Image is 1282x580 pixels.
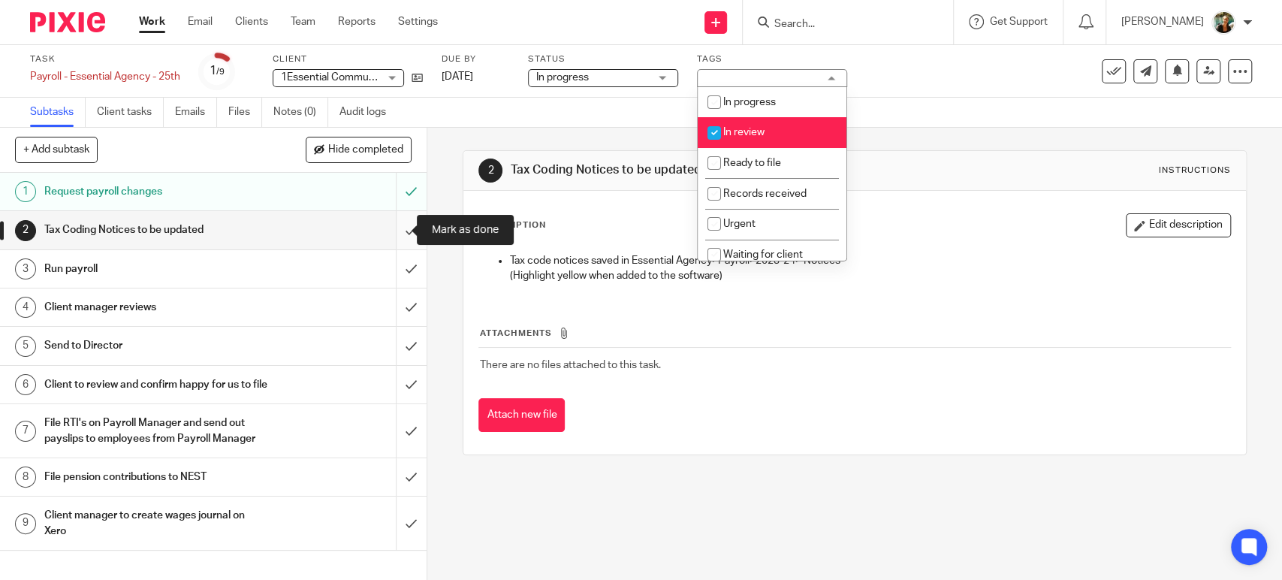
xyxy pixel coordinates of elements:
span: Records received [723,189,807,199]
label: Client [273,53,423,65]
div: 2 [15,220,36,241]
a: Emails [175,98,217,127]
h1: Run payroll [44,258,269,280]
button: Edit description [1126,213,1231,237]
span: 1Essential Communications Limited [281,72,449,83]
label: Due by [442,53,509,65]
div: 1 [210,62,225,80]
label: Tags [697,53,847,65]
span: Get Support [990,17,1048,27]
div: 8 [15,467,36,488]
span: Urgent [723,219,756,229]
h1: File RTI's on Payroll Manager and send out payslips to employees from Payroll Manager [44,412,269,450]
span: In progress [723,97,776,107]
label: Status [528,53,678,65]
span: [DATE] [442,71,473,82]
p: Tax code notices saved in Essential Agency>Payroll>2023-24>’Notices’ [509,253,1229,268]
span: Waiting for client [723,249,803,260]
a: Notes (0) [273,98,328,127]
div: 4 [15,297,36,318]
button: Attach new file [478,398,565,432]
span: In review [723,127,765,137]
small: /9 [216,68,225,76]
a: Settings [398,14,438,29]
p: [PERSON_NAME] [1121,14,1204,29]
h1: Send to Director [44,334,269,357]
h1: Request payroll changes [44,180,269,203]
p: Description [478,219,545,231]
a: Clients [235,14,268,29]
h1: File pension contributions to NEST [44,466,269,488]
h1: Client to review and confirm happy for us to file [44,373,269,396]
img: Photo2.jpg [1211,11,1235,35]
div: 9 [15,513,36,534]
a: Team [291,14,315,29]
span: Hide completed [328,144,403,156]
h1: Tax Coding Notices to be updated [44,219,269,241]
div: 7 [15,421,36,442]
div: Instructions [1159,165,1231,177]
div: 5 [15,336,36,357]
div: Payroll - Essential Agency - 25th [30,69,180,84]
span: Attachments [479,329,551,337]
h1: Tax Coding Notices to be updated [511,162,887,178]
img: Pixie [30,12,105,32]
input: Search [773,18,908,32]
label: Task [30,53,180,65]
a: Reports [338,14,376,29]
span: Ready to file [723,158,781,168]
h1: Client manager reviews [44,296,269,319]
div: 2 [478,159,502,183]
div: 1 [15,181,36,202]
span: In progress [536,72,589,83]
a: Files [228,98,262,127]
button: Hide completed [306,137,412,162]
a: Work [139,14,165,29]
div: 6 [15,374,36,395]
button: + Add subtask [15,137,98,162]
p: (Highlight yellow when added to the software) [509,268,1229,283]
div: 3 [15,258,36,279]
a: Client tasks [97,98,164,127]
h1: Client manager to create wages journal on Xero [44,504,269,542]
a: Audit logs [339,98,397,127]
a: Subtasks [30,98,86,127]
a: Email [188,14,213,29]
span: There are no files attached to this task. [479,360,660,370]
